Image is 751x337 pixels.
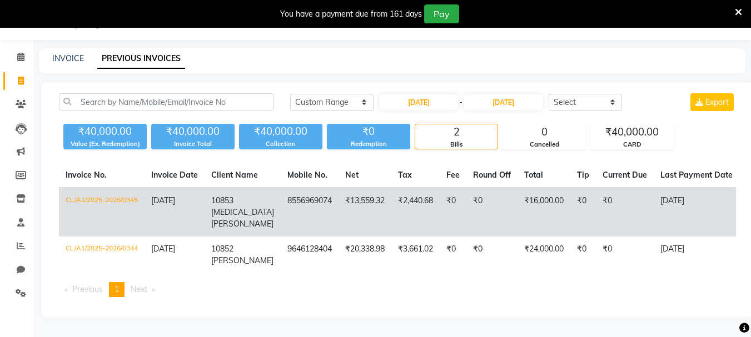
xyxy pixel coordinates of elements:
[446,170,460,180] span: Fee
[66,170,107,180] span: Invoice No.
[459,97,462,108] span: -
[464,94,543,110] input: End Date
[63,139,147,149] div: Value (Ex. Redemption)
[115,284,119,294] span: 1
[503,124,585,140] div: 0
[151,139,235,149] div: Invoice Total
[415,124,498,140] div: 2
[415,140,498,149] div: Bills
[596,188,654,237] td: ₹0
[440,188,466,237] td: ₹0
[591,140,673,149] div: CARD
[59,93,273,110] input: Search by Name/Mobile/Email/Invoice No
[570,237,596,273] td: ₹0
[131,284,147,294] span: Next
[473,170,511,180] span: Round Off
[518,237,570,273] td: ₹24,000.00
[440,237,466,273] td: ₹0
[518,188,570,237] td: ₹16,000.00
[211,244,273,265] span: 10852 [PERSON_NAME]
[466,188,518,237] td: ₹0
[654,237,739,273] td: [DATE]
[63,124,147,139] div: ₹40,000.00
[327,124,410,139] div: ₹0
[151,195,175,205] span: [DATE]
[379,94,458,110] input: Start Date
[280,8,422,20] div: You have a payment due from 161 days
[503,140,585,149] div: Cancelled
[281,188,339,237] td: 8556969074
[660,170,733,180] span: Last Payment Date
[705,97,729,107] span: Export
[591,124,673,140] div: ₹40,000.00
[654,188,739,237] td: [DATE]
[690,93,734,111] button: Export
[211,195,274,229] span: 10853 [MEDICAL_DATA][PERSON_NAME]
[239,139,322,149] div: Collection
[211,170,258,180] span: Client Name
[466,237,518,273] td: ₹0
[287,170,327,180] span: Mobile No.
[97,49,185,69] a: PREVIOUS INVOICES
[570,188,596,237] td: ₹0
[151,170,198,180] span: Invoice Date
[151,124,235,139] div: ₹40,000.00
[603,170,647,180] span: Current Due
[327,139,410,149] div: Redemption
[345,170,359,180] span: Net
[281,237,339,273] td: 9646128404
[398,170,412,180] span: Tax
[239,124,322,139] div: ₹40,000.00
[59,237,145,273] td: CL/A1/2025-2026/0344
[391,237,440,273] td: ₹3,661.02
[339,188,391,237] td: ₹13,559.32
[391,188,440,237] td: ₹2,440.68
[59,188,145,237] td: CL/A1/2025-2026/0345
[52,53,84,63] a: INVOICE
[151,244,175,254] span: [DATE]
[577,170,589,180] span: Tip
[596,237,654,273] td: ₹0
[524,170,543,180] span: Total
[424,4,459,23] button: Pay
[59,282,736,297] nav: Pagination
[72,284,103,294] span: Previous
[339,237,391,273] td: ₹20,338.98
